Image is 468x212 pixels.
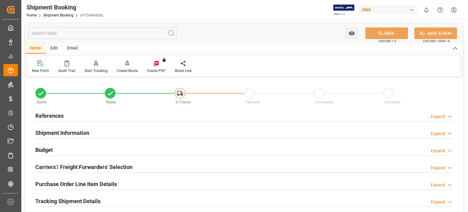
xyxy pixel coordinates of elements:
[333,5,354,15] img: Exertis%20JAM%20-%20Email%20Logo.jpg_1722504956.jpg
[27,13,37,17] a: Home
[431,165,445,171] div: Expand
[37,100,46,104] span: Quote
[431,148,445,154] div: Expand
[84,68,108,74] div: Start Tracking
[315,100,333,104] span: Completed
[35,197,101,205] h2: Tracking Shipment Details
[359,4,420,16] button: JIMS
[384,100,400,104] span: Cancelled
[431,113,445,120] div: Expand
[365,27,408,39] button: SAVE
[28,27,177,39] input: Search Fields
[46,43,62,54] div: Edit
[414,27,457,39] button: SAVE & NEW
[35,180,117,188] h2: Purchase Order Line Item Details
[431,182,445,188] div: Expand
[431,199,445,205] div: Expand
[117,68,138,74] div: Create Route
[175,100,191,104] span: In-Transit
[27,3,103,12] div: Shipment Booking
[433,3,447,17] button: Help Center
[175,68,192,74] div: Share Link
[58,68,75,74] div: Audit Trail
[423,39,450,43] span: Ctrl/CMD + Shift + S
[245,100,260,104] span: Delivered
[35,146,53,154] h2: Budget
[346,27,358,39] button: open menu
[62,43,83,54] div: Email
[359,5,417,14] div: JIMS
[25,43,46,54] div: Home
[378,39,396,43] span: Ctrl/CMD + S
[32,68,49,74] div: New Form
[431,131,445,137] div: Expand
[420,3,433,17] button: show 0 new notifications
[43,13,73,17] a: Shipment Booking
[35,129,89,137] h2: Shipment Information
[35,163,133,171] h2: Carriers'/ Freight Forwarders' Selection
[35,112,64,120] h2: References
[106,100,116,104] span: Ready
